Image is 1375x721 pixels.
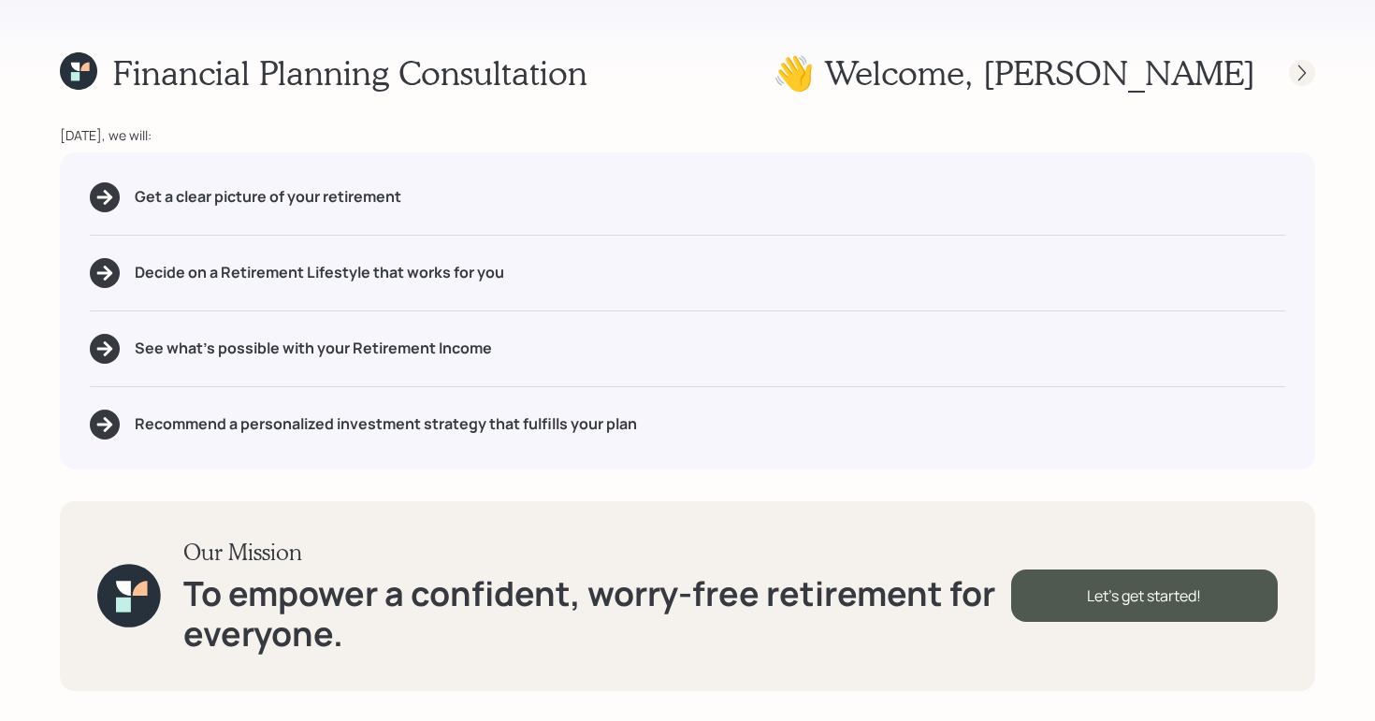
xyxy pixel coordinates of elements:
[773,52,1255,93] h1: 👋 Welcome , [PERSON_NAME]
[135,188,401,206] h5: Get a clear picture of your retirement
[1011,570,1278,622] div: Let's get started!
[135,264,504,281] h5: Decide on a Retirement Lifestyle that works for you
[60,125,1315,145] div: [DATE], we will:
[183,573,1011,654] h1: To empower a confident, worry-free retirement for everyone.
[135,339,492,357] h5: See what's possible with your Retirement Income
[112,52,587,93] h1: Financial Planning Consultation
[135,415,637,433] h5: Recommend a personalized investment strategy that fulfills your plan
[183,539,1011,566] h3: Our Mission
